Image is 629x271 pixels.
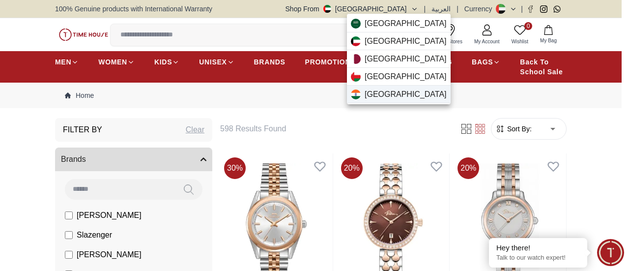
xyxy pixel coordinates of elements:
[365,71,447,83] span: [GEOGRAPHIC_DATA]
[351,54,361,64] img: Qatar
[351,36,361,46] img: Kuwait
[365,18,447,30] span: [GEOGRAPHIC_DATA]
[365,89,447,100] span: [GEOGRAPHIC_DATA]
[496,254,580,262] p: Talk to our watch expert!
[365,53,447,65] span: [GEOGRAPHIC_DATA]
[365,35,447,47] span: [GEOGRAPHIC_DATA]
[351,19,361,29] img: Saudi Arabia
[496,243,580,253] div: Hey there!
[351,72,361,82] img: Oman
[597,239,624,266] div: Chat Widget
[351,90,361,99] img: India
